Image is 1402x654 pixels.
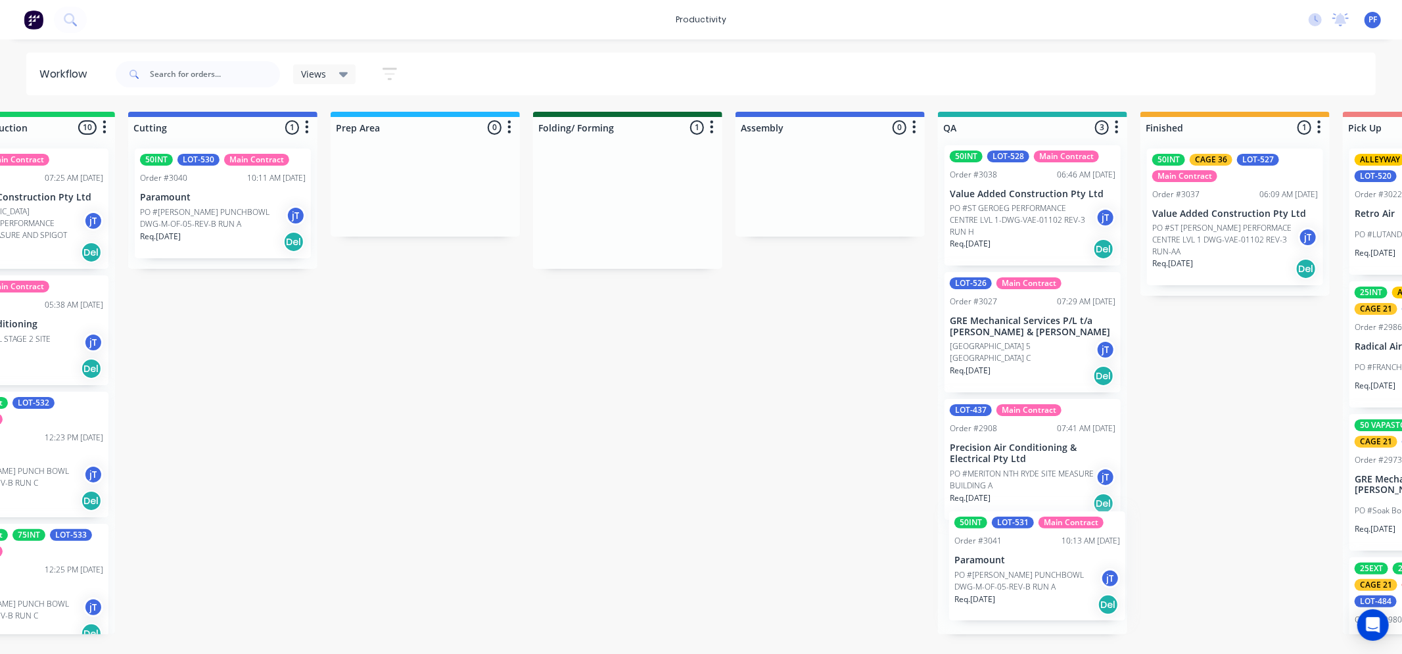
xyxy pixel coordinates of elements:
[39,66,93,82] div: Workflow
[24,10,43,30] img: Factory
[301,67,326,81] span: Views
[1357,609,1389,641] div: Open Intercom Messenger
[669,10,733,30] div: productivity
[1368,14,1377,26] span: PF
[150,61,280,87] input: Search for orders...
